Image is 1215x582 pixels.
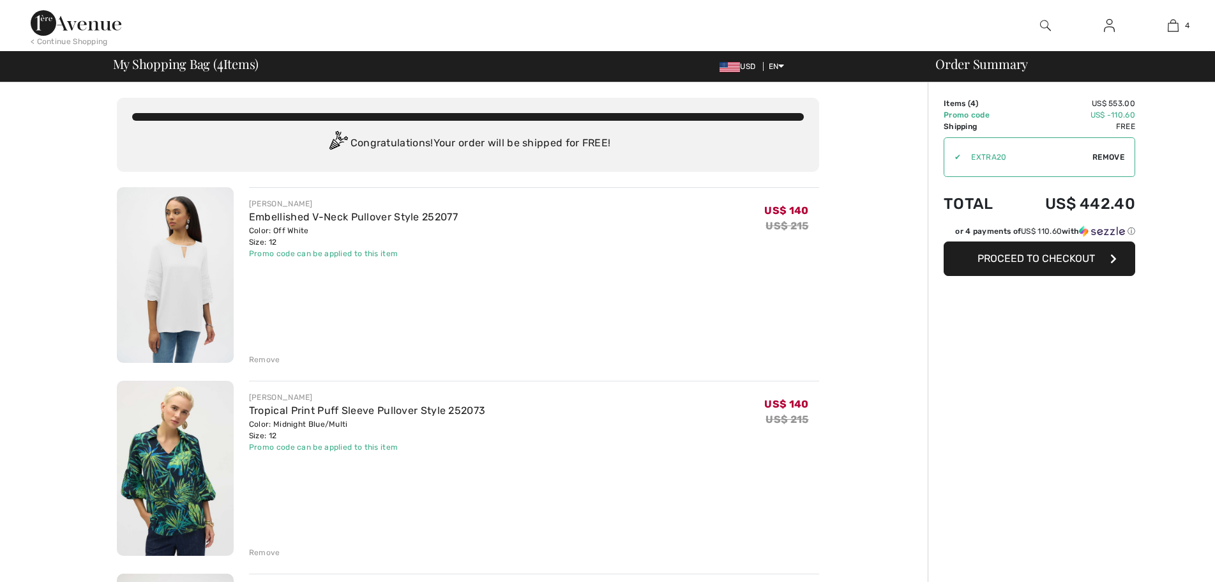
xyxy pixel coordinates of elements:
span: US$ 140 [764,204,808,217]
div: Color: Off White Size: 12 [249,225,458,248]
span: EN [769,62,785,71]
span: 4 [217,54,223,71]
div: Remove [249,354,280,365]
div: ✔ [944,151,961,163]
img: My Bag [1168,18,1179,33]
input: Promo code [961,138,1092,176]
td: Shipping [944,121,1011,132]
span: 4 [970,99,976,108]
div: or 4 payments ofUS$ 110.60withSezzle Click to learn more about Sezzle [944,226,1135,241]
span: USD [720,62,760,71]
a: 4 [1142,18,1204,33]
span: Proceed to Checkout [977,252,1095,264]
img: 1ère Avenue [31,10,121,36]
div: Promo code can be applied to this item [249,441,485,453]
div: Color: Midnight Blue/Multi Size: 12 [249,418,485,441]
td: US$ 553.00 [1011,98,1135,109]
a: Tropical Print Puff Sleeve Pullover Style 252073 [249,404,485,417]
img: Sezzle [1079,226,1125,237]
img: search the website [1040,18,1051,33]
td: Promo code [944,109,1011,121]
span: Remove [1092,151,1124,163]
span: My Shopping Bag ( Items) [113,57,259,70]
img: US Dollar [720,62,740,72]
s: US$ 215 [766,413,808,425]
span: US$ 110.60 [1021,227,1062,236]
td: Free [1011,121,1135,132]
div: Promo code can be applied to this item [249,248,458,259]
img: My Info [1104,18,1115,33]
div: Congratulations! Your order will be shipped for FREE! [132,131,804,157]
div: Order Summary [920,57,1207,70]
td: US$ 442.40 [1011,182,1135,226]
td: US$ -110.60 [1011,109,1135,121]
td: Items ( ) [944,98,1011,109]
img: Embellished V-Neck Pullover Style 252077 [117,187,234,363]
img: Congratulation2.svg [325,131,351,157]
div: or 4 payments of with [955,226,1135,237]
div: [PERSON_NAME] [249,198,458,210]
a: Sign In [1094,18,1125,34]
button: Proceed to Checkout [944,241,1135,276]
a: Embellished V-Neck Pullover Style 252077 [249,211,458,223]
s: US$ 215 [766,220,808,232]
td: Total [944,182,1011,226]
span: US$ 140 [764,398,808,410]
div: < Continue Shopping [31,36,108,47]
div: [PERSON_NAME] [249,392,485,403]
span: 4 [1185,20,1189,31]
div: Remove [249,547,280,558]
img: Tropical Print Puff Sleeve Pullover Style 252073 [117,381,234,556]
